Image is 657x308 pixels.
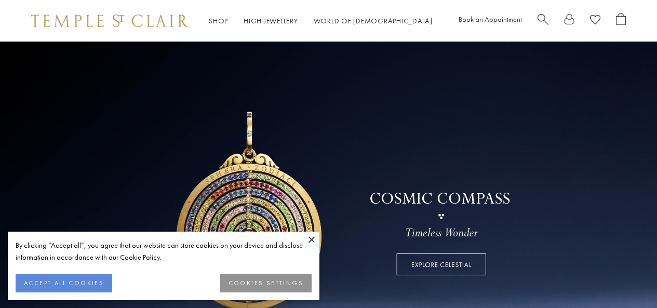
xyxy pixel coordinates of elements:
img: Temple St. Clair [31,15,188,27]
div: By clicking “Accept all”, you agree that our website can store cookies on your device and disclos... [16,239,312,263]
a: High JewelleryHigh Jewellery [244,16,298,25]
a: ShopShop [209,16,228,25]
button: COOKIES SETTINGS [220,274,312,292]
button: ACCEPT ALL COOKIES [16,274,112,292]
a: Open Shopping Bag [616,13,626,29]
a: View Wishlist [590,13,600,29]
nav: Main navigation [209,15,433,28]
a: Book an Appointment [459,15,522,24]
a: World of [DEMOGRAPHIC_DATA]World of [DEMOGRAPHIC_DATA] [314,16,433,25]
a: Search [538,13,548,29]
